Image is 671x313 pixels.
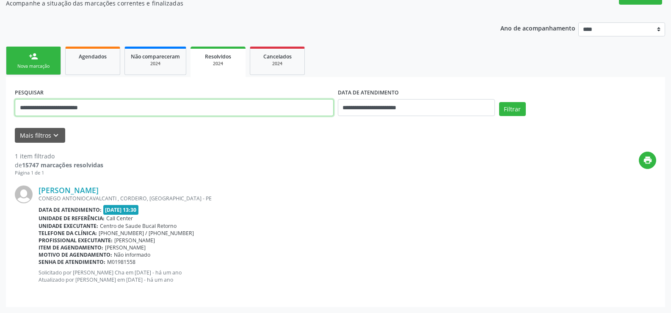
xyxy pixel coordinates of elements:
b: Telefone da clínica: [39,230,97,237]
b: Senha de atendimento: [39,258,105,266]
span: [DATE] 13:30 [103,205,139,215]
button: print [639,152,656,169]
a: [PERSON_NAME] [39,186,99,195]
div: Nova marcação [12,63,55,69]
img: img [15,186,33,203]
label: DATA DE ATENDIMENTO [338,86,399,99]
span: [PERSON_NAME] [114,237,155,244]
span: M01981558 [107,258,135,266]
b: Unidade executante: [39,222,98,230]
div: 2024 [196,61,240,67]
span: [PHONE_NUMBER] / [PHONE_NUMBER] [99,230,194,237]
div: CONEGO ANTONIOCAVALCANTI , CORDEIRO, [GEOGRAPHIC_DATA] - PE [39,195,656,202]
div: 1 item filtrado [15,152,103,161]
i: print [643,155,652,165]
b: Data de atendimento: [39,206,102,213]
p: Solicitado por [PERSON_NAME] Cha em [DATE] - há um ano Atualizado por [PERSON_NAME] em [DATE] - h... [39,269,656,283]
button: Mais filtroskeyboard_arrow_down [15,128,65,143]
div: de [15,161,103,169]
label: PESQUISAR [15,86,44,99]
span: Não informado [114,251,150,258]
span: Centro de Saude Bucal Retorno [100,222,177,230]
div: 2024 [131,61,180,67]
span: Não compareceram [131,53,180,60]
span: Agendados [79,53,107,60]
b: Item de agendamento: [39,244,103,251]
div: person_add [29,52,38,61]
span: Call Center [106,215,133,222]
b: Profissional executante: [39,237,113,244]
span: Cancelados [263,53,292,60]
button: Filtrar [499,102,526,116]
strong: 15747 marcações resolvidas [22,161,103,169]
b: Unidade de referência: [39,215,105,222]
span: [PERSON_NAME] [105,244,146,251]
div: Página 1 de 1 [15,169,103,177]
span: Resolvidos [205,53,231,60]
i: keyboard_arrow_down [51,131,61,140]
p: Ano de acompanhamento [500,22,575,33]
div: 2024 [256,61,298,67]
b: Motivo de agendamento: [39,251,112,258]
